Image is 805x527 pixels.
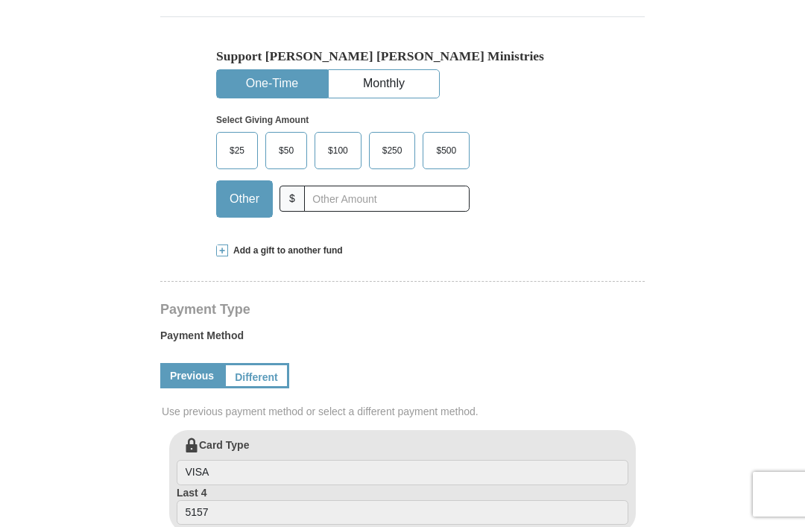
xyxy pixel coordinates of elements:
[177,438,628,485] label: Card Type
[280,186,305,212] span: $
[222,139,252,162] span: $25
[304,186,470,212] input: Other Amount
[222,188,267,210] span: Other
[217,70,327,98] button: One-Time
[429,139,464,162] span: $500
[321,139,356,162] span: $100
[216,48,589,64] h5: Support [PERSON_NAME] [PERSON_NAME] Ministries
[216,115,309,125] strong: Select Giving Amount
[162,404,646,419] span: Use previous payment method or select a different payment method.
[329,70,439,98] button: Monthly
[177,460,628,485] input: Card Type
[224,363,289,388] a: Different
[271,139,301,162] span: $50
[375,139,410,162] span: $250
[177,485,628,526] label: Last 4
[160,363,224,388] a: Previous
[228,244,343,257] span: Add a gift to another fund
[177,500,628,526] input: Last 4
[160,303,645,315] h4: Payment Type
[160,328,645,350] label: Payment Method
